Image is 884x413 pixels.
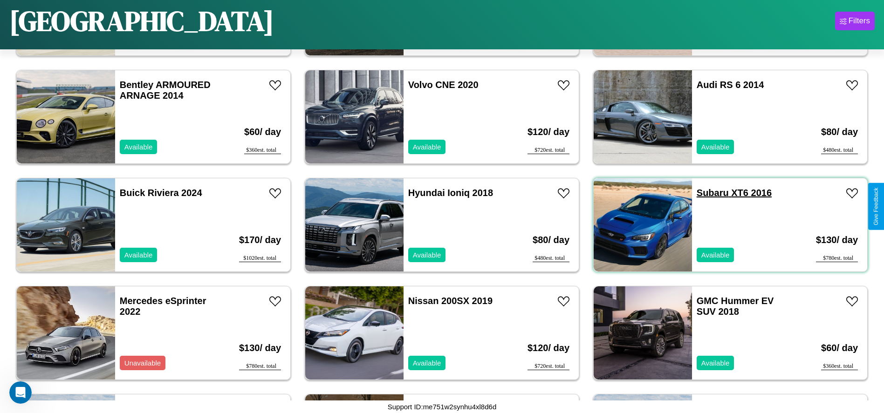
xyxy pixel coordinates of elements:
[408,80,479,90] a: Volvo CNE 2020
[408,188,493,198] a: Hyundai Ioniq 2018
[244,117,281,147] h3: $ 60 / day
[697,296,774,317] a: GMC Hummer EV SUV 2018
[816,225,858,255] h3: $ 130 / day
[697,80,764,90] a: Audi RS 6 2014
[9,2,274,40] h1: [GEOGRAPHIC_DATA]
[849,16,870,26] div: Filters
[239,255,281,262] div: $ 1020 est. total
[388,400,497,413] p: Support ID: me751w2synhu4xl8d6d
[701,357,730,369] p: Available
[701,141,730,153] p: Available
[239,333,281,363] h3: $ 130 / day
[124,141,153,153] p: Available
[835,12,875,30] button: Filters
[120,296,206,317] a: Mercedes eSprinter 2022
[244,147,281,154] div: $ 360 est. total
[239,225,281,255] h3: $ 170 / day
[873,188,879,225] div: Give Feedback
[239,363,281,370] div: $ 780 est. total
[124,357,161,369] p: Unavailable
[413,141,441,153] p: Available
[821,333,858,363] h3: $ 60 / day
[528,147,569,154] div: $ 720 est. total
[821,117,858,147] h3: $ 80 / day
[528,117,569,147] h3: $ 120 / day
[120,188,202,198] a: Buick Riviera 2024
[533,225,569,255] h3: $ 80 / day
[124,249,153,261] p: Available
[701,249,730,261] p: Available
[533,255,569,262] div: $ 480 est. total
[120,80,211,101] a: Bentley ARMOURED ARNAGE 2014
[413,357,441,369] p: Available
[408,296,493,306] a: Nissan 200SX 2019
[528,363,569,370] div: $ 720 est. total
[9,381,32,404] iframe: Intercom live chat
[697,188,772,198] a: Subaru XT6 2016
[528,333,569,363] h3: $ 120 / day
[413,249,441,261] p: Available
[821,363,858,370] div: $ 360 est. total
[816,255,858,262] div: $ 780 est. total
[821,147,858,154] div: $ 480 est. total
